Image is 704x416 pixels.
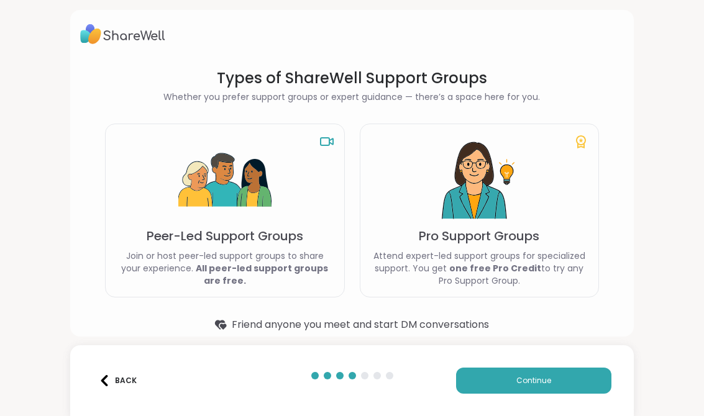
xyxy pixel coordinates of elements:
[456,368,611,394] button: Continue
[432,134,526,227] img: Pro Support Groups
[105,68,598,88] h1: Types of ShareWell Support Groups
[105,91,598,104] h2: Whether you prefer support groups or expert guidance — there’s a space here for you.
[147,227,303,245] p: Peer-Led Support Groups
[516,375,551,386] span: Continue
[419,227,539,245] p: Pro Support Groups
[178,134,272,227] img: Peer-Led Support Groups
[116,250,334,287] p: Join or host peer-led support groups to share your experience.
[80,20,165,48] img: ShareWell Logo
[449,262,541,274] b: one free Pro Credit
[196,262,328,287] b: All peer-led support groups are free.
[232,317,489,332] span: Friend anyone you meet and start DM conversations
[99,375,137,386] div: Back
[93,368,142,394] button: Back
[370,250,588,287] p: Attend expert-led support groups for specialized support. You get to try any Pro Support Group.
